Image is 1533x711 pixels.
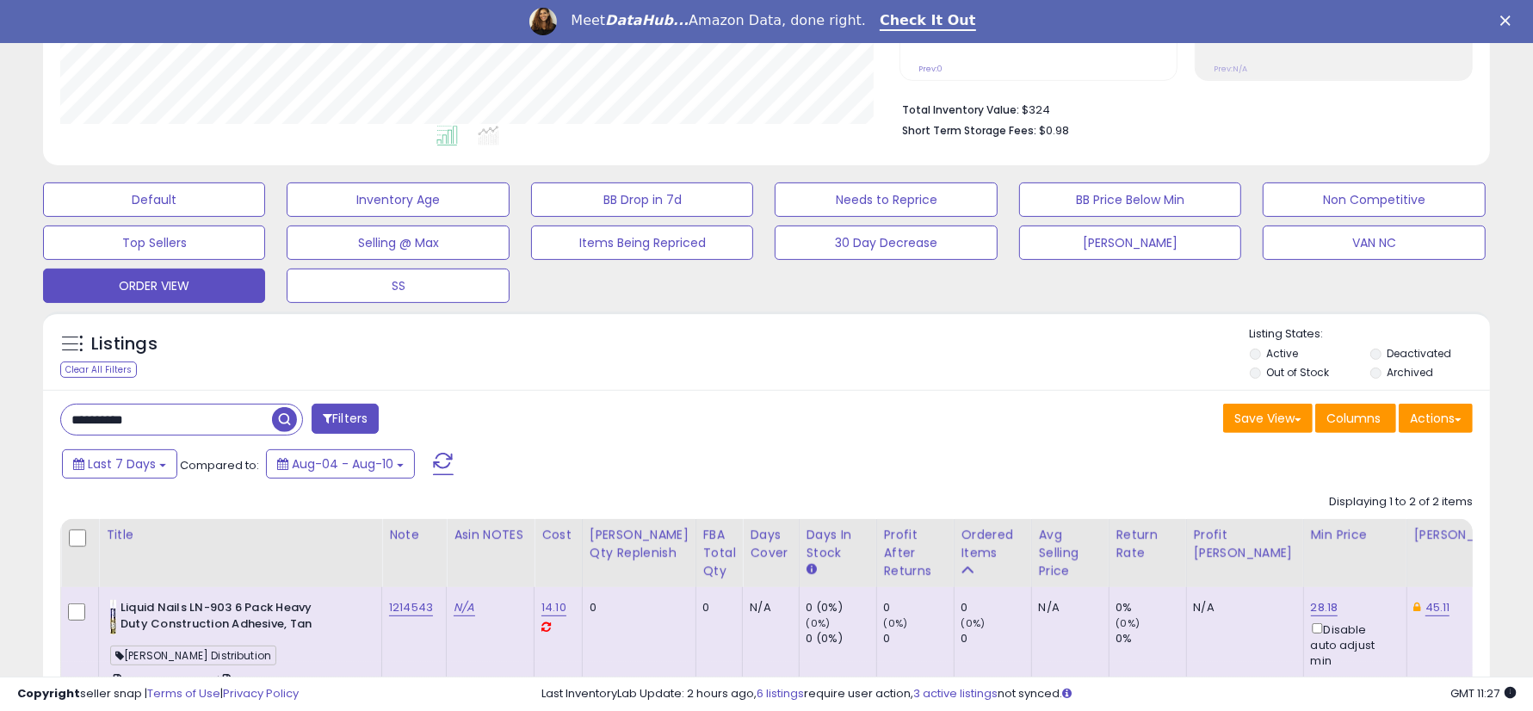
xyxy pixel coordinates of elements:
[918,64,943,74] small: Prev: 0
[1250,326,1490,343] p: Listing States:
[590,526,689,562] div: [PERSON_NAME] Qty Replenish
[807,600,876,615] div: 0 (0%)
[902,98,1460,119] li: $324
[1039,600,1096,615] div: N/A
[121,600,330,636] b: Liquid Nails LN-903 6 Pack Heavy Duty Construction Adhesive, Tan
[62,449,177,479] button: Last 7 Days
[17,685,80,702] strong: Copyright
[389,526,439,544] div: Note
[1387,365,1433,380] label: Archived
[541,686,1516,702] div: Last InventoryLab Update: 2 hours ago, require user action, not synced.
[180,457,259,473] span: Compared to:
[454,526,527,544] div: Asin NOTES
[807,562,817,578] small: Days In Stock.
[884,631,954,646] div: 0
[1039,122,1069,139] span: $0.98
[807,631,876,646] div: 0 (0%)
[880,12,976,31] a: Check It Out
[1311,599,1338,616] a: 28.18
[1329,494,1473,510] div: Displaying 1 to 2 of 2 items
[1039,526,1102,580] div: Avg Selling Price
[1263,226,1485,260] button: VAN NC
[1266,365,1329,380] label: Out of Stock
[312,404,379,434] button: Filters
[110,646,276,665] span: [PERSON_NAME] Distribution
[1116,631,1186,646] div: 0%
[147,685,220,702] a: Terms of Use
[1425,599,1450,616] a: 45.11
[389,599,433,616] a: 1214543
[531,182,753,217] button: BB Drop in 7d
[884,616,908,630] small: (0%)
[88,455,156,473] span: Last 7 Days
[287,182,509,217] button: Inventory Age
[541,526,575,544] div: Cost
[43,269,265,303] button: ORDER VIEW
[961,631,1031,646] div: 0
[43,182,265,217] button: Default
[1315,404,1396,433] button: Columns
[43,226,265,260] button: Top Sellers
[961,616,986,630] small: (0%)
[703,526,736,580] div: FBA Total Qty
[605,12,689,28] i: DataHub...
[1263,182,1485,217] button: Non Competitive
[91,332,158,356] h5: Listings
[1116,526,1179,562] div: Return Rate
[1311,526,1400,544] div: Min Price
[1266,346,1298,361] label: Active
[961,600,1031,615] div: 0
[1223,404,1313,433] button: Save View
[571,12,866,29] div: Meet Amazon Data, done right.
[106,526,374,544] div: Title
[1326,410,1381,427] span: Columns
[807,526,869,562] div: Days In Stock
[1116,616,1140,630] small: (0%)
[1194,526,1296,562] div: Profit [PERSON_NAME]
[757,685,804,702] a: 6 listings
[541,599,566,616] a: 14.10
[1311,620,1394,670] div: Disable auto adjust min
[1414,526,1517,544] div: [PERSON_NAME]
[292,455,393,473] span: Aug-04 - Aug-10
[1019,226,1241,260] button: [PERSON_NAME]
[590,600,683,615] div: 0
[1194,600,1290,615] div: N/A
[807,616,831,630] small: (0%)
[1214,64,1247,74] small: Prev: N/A
[17,686,299,702] div: seller snap | |
[266,449,415,479] button: Aug-04 - Aug-10
[1500,15,1518,26] div: Close
[582,519,695,587] th: Please note that this number is a calculation based on your required days of coverage and your ve...
[884,526,947,580] div: Profit After Returns
[750,526,791,562] div: Days Cover
[1019,182,1241,217] button: BB Price Below Min
[902,102,1019,117] b: Total Inventory Value:
[447,519,535,587] th: CSV column name: cust_attr_1_ Asin NOTES
[1450,685,1516,702] span: 2025-08-18 11:27 GMT
[775,182,997,217] button: Needs to Reprice
[1116,600,1186,615] div: 0%
[529,8,557,35] img: Profile image for Georgie
[223,685,299,702] a: Privacy Policy
[913,685,998,702] a: 3 active listings
[287,269,509,303] button: SS
[1387,346,1451,361] label: Deactivated
[775,226,997,260] button: 30 Day Decrease
[961,526,1024,562] div: Ordered Items
[60,362,137,378] div: Clear All Filters
[110,600,116,634] img: 31blkL1j-mL._SL40_.jpg
[531,226,753,260] button: Items Being Repriced
[287,226,509,260] button: Selling @ Max
[703,600,730,615] div: 0
[1399,404,1473,433] button: Actions
[902,123,1036,138] b: Short Term Storage Fees:
[884,600,954,615] div: 0
[750,600,785,615] div: N/A
[454,599,474,616] a: N/A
